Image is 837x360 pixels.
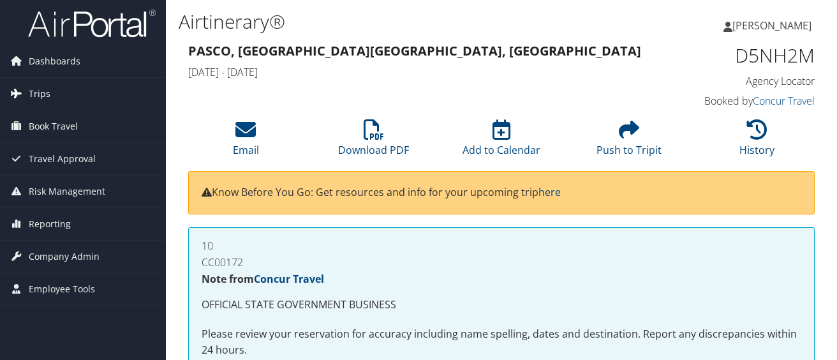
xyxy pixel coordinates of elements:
h1: Airtinerary® [179,8,609,35]
a: Concur Travel [753,94,815,108]
span: Travel Approval [29,143,96,175]
h1: D5NH2M [672,42,815,69]
a: Download PDF [338,126,409,157]
span: [PERSON_NAME] [732,19,811,33]
span: Risk Management [29,176,105,207]
a: Email [233,126,259,157]
a: here [538,185,561,199]
a: Push to Tripit [596,126,662,157]
h4: CC00172 [202,257,801,267]
h4: Agency Locator [672,74,815,88]
a: [PERSON_NAME] [723,6,824,45]
p: Please review your reservation for accuracy including name spelling, dates and destination. Repor... [202,326,801,359]
img: airportal-logo.png [28,8,156,38]
a: History [739,126,774,157]
p: OFFICIAL STATE GOVERNMENT BUSINESS [202,297,801,313]
span: Employee Tools [29,273,95,305]
span: Company Admin [29,241,100,273]
h4: Booked by [672,94,815,108]
a: Concur Travel [254,272,324,286]
span: Dashboards [29,45,80,77]
a: Add to Calendar [463,126,540,157]
span: Trips [29,78,50,110]
h4: 10 [202,241,801,251]
strong: Pasco, [GEOGRAPHIC_DATA] [GEOGRAPHIC_DATA], [GEOGRAPHIC_DATA] [188,42,641,59]
p: Know Before You Go: Get resources and info for your upcoming trip [202,184,801,201]
h4: [DATE] - [DATE] [188,65,653,79]
strong: Note from [202,272,324,286]
span: Reporting [29,208,71,240]
span: Book Travel [29,110,78,142]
